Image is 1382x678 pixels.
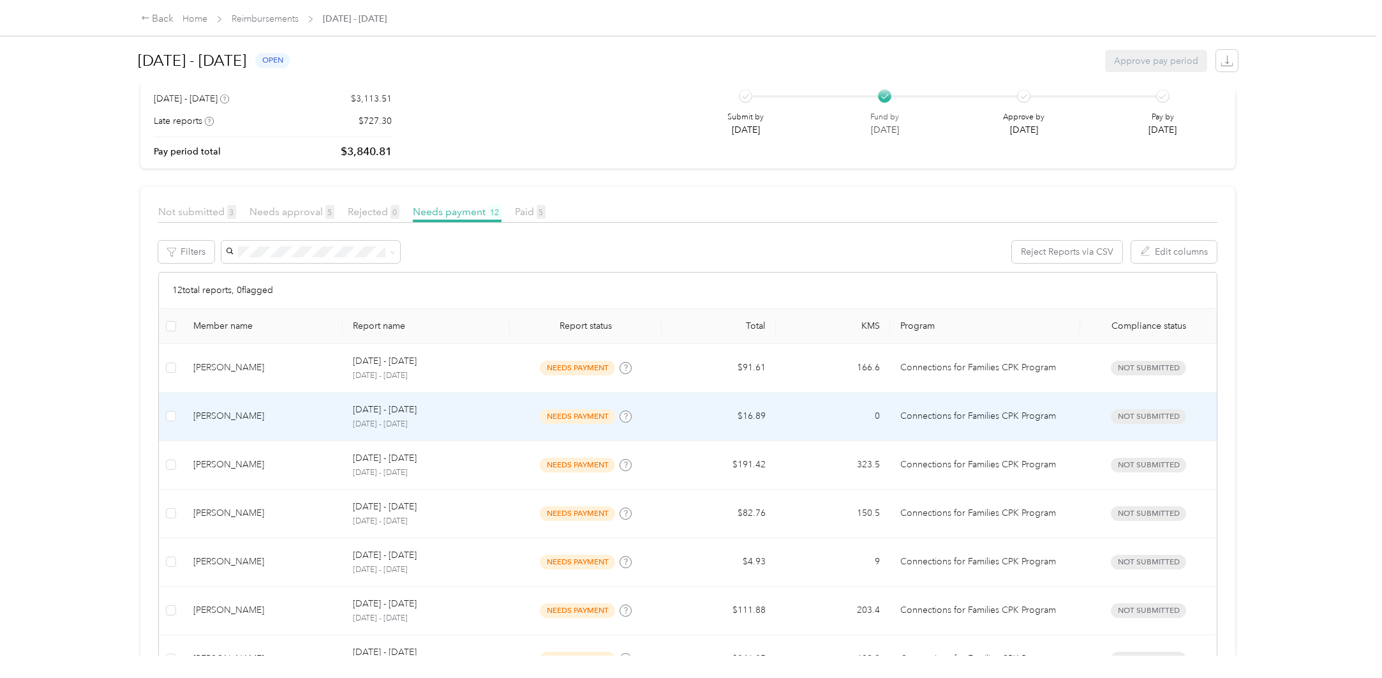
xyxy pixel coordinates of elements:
[390,205,399,219] span: 0
[353,354,417,368] p: [DATE] - [DATE]
[227,205,236,219] span: 3
[900,652,1070,666] p: Connections for Families CPK Program
[776,441,890,490] td: 323.5
[870,123,899,137] p: [DATE]
[359,114,392,128] p: $727.30
[351,92,392,105] p: $3,113.51
[141,11,174,27] div: Back
[154,145,221,158] p: Pay period total
[1111,361,1186,375] span: Not submitted
[900,506,1070,520] p: Connections for Families CPK Program
[138,45,246,76] h1: [DATE] - [DATE]
[890,344,1080,393] td: Connections for Families CPK Program
[183,309,343,344] th: Member name
[1003,123,1044,137] p: [DATE]
[353,548,417,562] p: [DATE] - [DATE]
[890,309,1080,344] th: Program
[900,361,1070,375] p: Connections for Families CPK Program
[540,361,615,375] span: needs payment
[193,652,332,666] div: [PERSON_NAME]
[488,205,502,219] span: 12
[900,603,1070,617] p: Connections for Families CPK Program
[727,112,764,123] p: Submit by
[343,309,510,344] th: Report name
[900,555,1070,569] p: Connections for Families CPK Program
[776,344,890,393] td: 166.6
[890,587,1080,635] td: Connections for Families CPK Program
[1111,555,1186,569] span: Not submitted
[776,490,890,538] td: 150.5
[1111,409,1186,424] span: Not submitted
[193,458,332,472] div: [PERSON_NAME]
[540,506,615,521] span: needs payment
[1148,123,1177,137] p: [DATE]
[1311,606,1382,678] iframe: Everlance-gr Chat Button Frame
[1111,458,1186,472] span: Not submitted
[325,205,334,219] span: 5
[1090,320,1207,331] span: Compliance status
[323,12,387,26] span: [DATE] - [DATE]
[353,613,500,624] p: [DATE] - [DATE]
[1003,112,1044,123] p: Approve by
[1131,241,1217,263] button: Edit columns
[890,538,1080,587] td: Connections for Families CPK Program
[255,53,290,68] span: open
[1111,603,1186,618] span: Not submitted
[662,393,776,441] td: $16.89
[353,516,500,527] p: [DATE] - [DATE]
[158,241,214,263] button: Filters
[348,206,399,218] span: Rejected
[193,409,332,423] div: [PERSON_NAME]
[515,206,546,218] span: Paid
[353,597,417,611] p: [DATE] - [DATE]
[786,320,880,331] div: KMS
[154,92,229,105] div: [DATE] - [DATE]
[353,403,417,417] p: [DATE] - [DATE]
[232,13,299,24] a: Reimbursements
[727,123,764,137] p: [DATE]
[1148,112,1177,123] p: Pay by
[890,393,1080,441] td: Connections for Families CPK Program
[353,467,500,479] p: [DATE] - [DATE]
[672,320,766,331] div: Total
[353,564,500,576] p: [DATE] - [DATE]
[1012,241,1122,263] button: Reject Reports via CSV
[159,273,1217,309] div: 12 total reports, 0 flagged
[900,458,1070,472] p: Connections for Families CPK Program
[540,458,615,472] span: needs payment
[776,587,890,635] td: 203.4
[890,441,1080,490] td: Connections for Families CPK Program
[900,409,1070,423] p: Connections for Families CPK Program
[154,114,214,128] div: Late reports
[1111,506,1186,521] span: Not submitted
[249,206,334,218] span: Needs approval
[662,490,776,538] td: $82.76
[353,419,500,430] p: [DATE] - [DATE]
[520,320,651,331] span: Report status
[158,206,236,218] span: Not submitted
[890,490,1080,538] td: Connections for Families CPK Program
[662,587,776,635] td: $111.88
[353,451,417,465] p: [DATE] - [DATE]
[662,344,776,393] td: $91.61
[537,205,546,219] span: 5
[341,144,392,160] p: $3,840.81
[413,206,502,218] span: Needs payment
[1111,652,1186,667] span: Not submitted
[193,361,332,375] div: [PERSON_NAME]
[353,370,500,382] p: [DATE] - [DATE]
[776,393,890,441] td: 0
[193,506,332,520] div: [PERSON_NAME]
[540,555,615,569] span: needs payment
[870,112,899,123] p: Fund by
[540,603,615,618] span: needs payment
[193,555,332,569] div: [PERSON_NAME]
[193,320,332,331] div: Member name
[193,603,332,617] div: [PERSON_NAME]
[182,13,207,24] a: Home
[662,538,776,587] td: $4.93
[776,538,890,587] td: 9
[662,441,776,490] td: $191.42
[540,409,615,424] span: needs payment
[353,645,417,659] p: [DATE] - [DATE]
